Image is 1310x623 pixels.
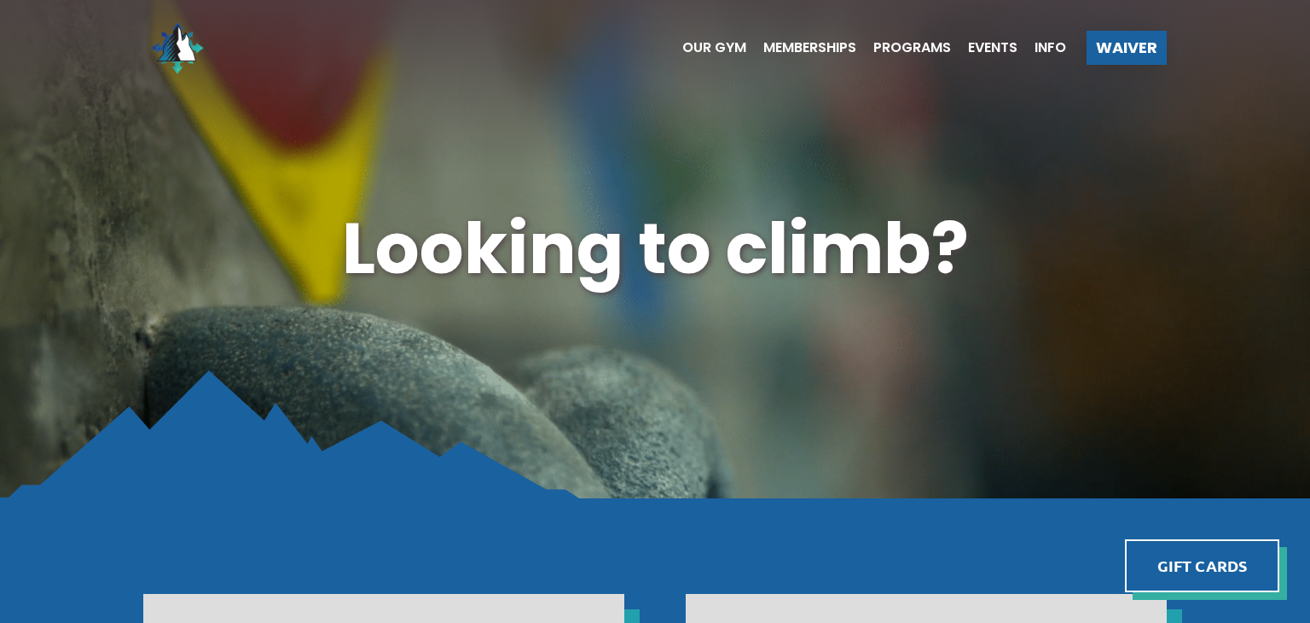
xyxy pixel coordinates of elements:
[1017,41,1066,55] a: Info
[746,41,856,55] a: Memberships
[873,41,951,55] span: Programs
[763,41,856,55] span: Memberships
[856,41,951,55] a: Programs
[951,41,1017,55] a: Events
[968,41,1017,55] span: Events
[143,201,1167,299] h1: Looking to climb?
[1096,40,1157,55] span: Waiver
[1087,31,1167,65] a: Waiver
[1035,41,1066,55] span: Info
[143,14,212,82] img: North Wall Logo
[665,41,746,55] a: Our Gym
[682,41,746,55] span: Our Gym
